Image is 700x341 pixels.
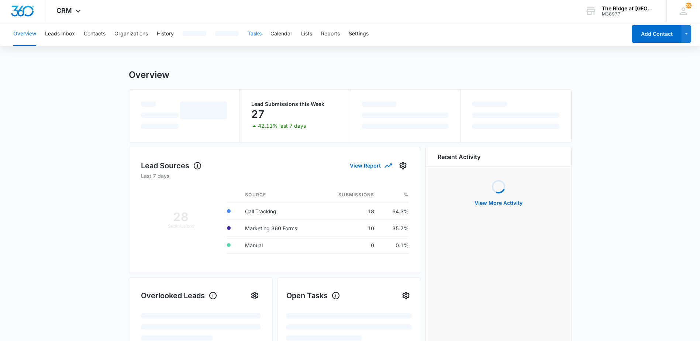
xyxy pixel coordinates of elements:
[380,187,408,203] th: %
[320,203,380,220] td: 18
[467,194,530,212] button: View More Activity
[270,22,292,46] button: Calendar
[321,22,340,46] button: Reports
[248,22,262,46] button: Tasks
[380,237,408,254] td: 0.1%
[602,11,656,17] div: account id
[141,172,409,180] p: Last 7 days
[141,290,217,301] h1: Overlooked Leads
[397,160,409,172] button: Settings
[249,290,261,302] button: Settings
[114,22,148,46] button: Organizations
[45,22,75,46] button: Leads Inbox
[84,22,106,46] button: Contacts
[400,290,412,302] button: Settings
[141,160,202,171] h1: Lead Sources
[686,3,692,8] div: notifications count
[686,3,692,8] span: 233
[380,220,408,237] td: 35.7%
[157,22,174,46] button: History
[301,22,312,46] button: Lists
[13,22,36,46] button: Overview
[239,220,320,237] td: Marketing 360 Forms
[286,290,340,301] h1: Open Tasks
[56,7,72,14] span: CRM
[251,101,338,107] p: Lead Submissions this Week
[251,108,265,120] p: 27
[239,187,320,203] th: Source
[320,237,380,254] td: 0
[602,6,656,11] div: account name
[239,237,320,254] td: Manual
[380,203,408,220] td: 64.3%
[129,69,169,80] h1: Overview
[320,220,380,237] td: 10
[258,123,306,128] p: 42.11% last 7 days
[239,203,320,220] td: Call Tracking
[350,159,391,172] button: View Report
[320,187,380,203] th: Submissions
[349,22,369,46] button: Settings
[632,25,682,43] button: Add Contact
[438,152,480,161] h6: Recent Activity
